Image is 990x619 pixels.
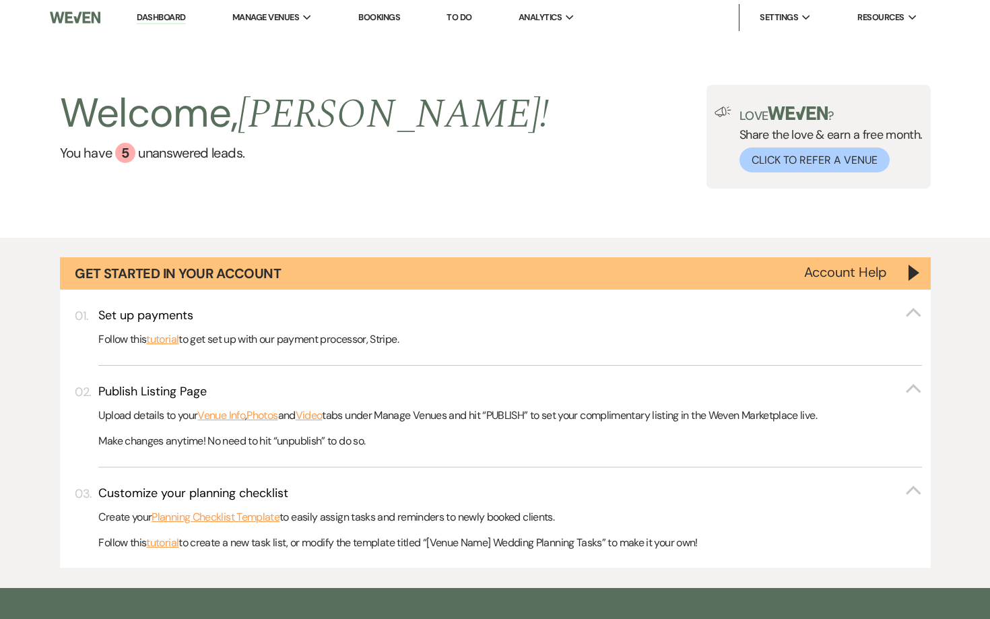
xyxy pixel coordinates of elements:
button: Account Help [804,265,887,279]
a: tutorial [146,534,178,552]
img: Weven Logo [50,3,100,32]
span: [PERSON_NAME] ! [238,84,549,145]
h3: Publish Listing Page [98,383,207,400]
h3: Customize your planning checklist [98,485,288,502]
p: Follow this to get set up with our payment processor, Stripe. [98,331,921,348]
div: Share the love & earn a free month. [731,106,923,172]
img: loud-speaker-illustration.svg [715,106,731,117]
img: weven-logo-green.svg [768,106,828,120]
span: Settings [760,11,798,24]
a: Planning Checklist Template [152,509,279,526]
button: Set up payments [98,307,921,324]
a: To Do [447,11,471,23]
a: Video [296,407,323,424]
h2: Welcome, [60,85,550,143]
button: Customize your planning checklist [98,485,921,502]
p: Create your to easily assign tasks and reminders to newly booked clients. [98,509,921,526]
button: Publish Listing Page [98,383,921,400]
p: Follow this to create a new task list, or modify the template titled “[Venue Name] Wedding Planni... [98,534,921,552]
a: You have 5 unanswered leads. [60,143,550,163]
a: tutorial [146,331,178,348]
button: Click to Refer a Venue [739,148,890,172]
a: Dashboard [137,11,185,24]
div: 5 [115,143,135,163]
span: Manage Venues [232,11,299,24]
a: Venue Info [197,407,245,424]
h3: Set up payments [98,307,193,324]
p: Upload details to your , and tabs under Manage Venues and hit “PUBLISH” to set your complimentary... [98,407,921,424]
h1: Get Started in Your Account [75,264,281,283]
a: Photos [246,407,277,424]
a: Bookings [358,11,400,23]
p: Make changes anytime! No need to hit “unpublish” to do so. [98,432,921,450]
p: Love ? [739,106,923,122]
span: Resources [857,11,904,24]
span: Analytics [519,11,562,24]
